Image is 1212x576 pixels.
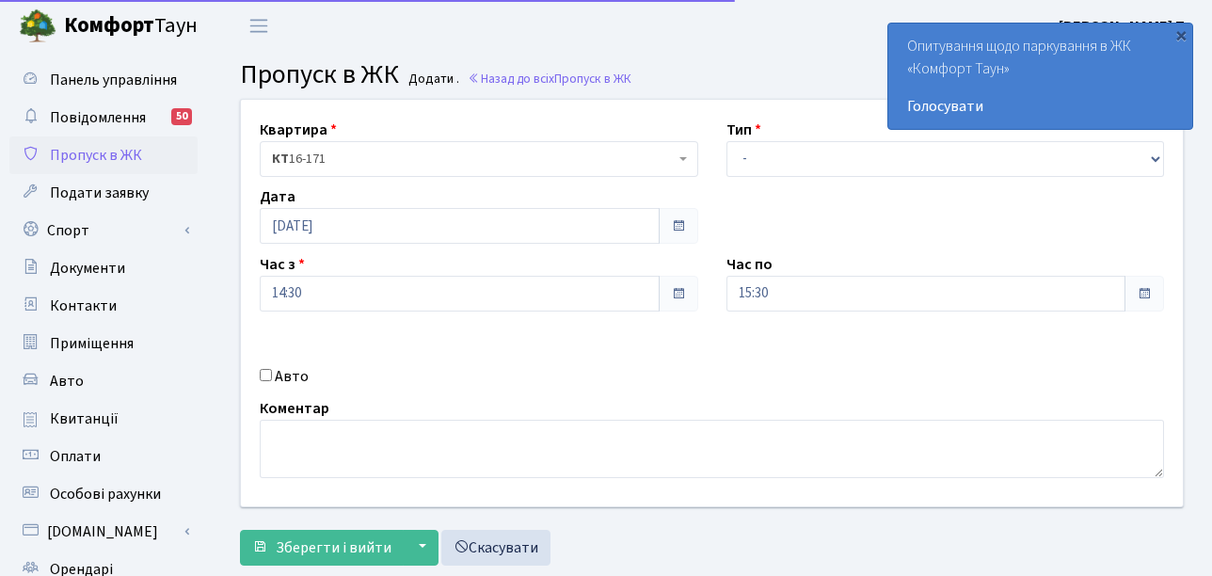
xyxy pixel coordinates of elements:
[50,183,149,203] span: Подати заявку
[272,150,289,168] b: КТ
[9,325,198,362] a: Приміщення
[9,174,198,212] a: Подати заявку
[64,10,154,40] b: Комфорт
[260,119,337,141] label: Квартира
[275,365,309,388] label: Авто
[276,537,391,558] span: Зберегти і вийти
[9,438,198,475] a: Оплати
[171,108,192,125] div: 50
[9,249,198,287] a: Документи
[9,513,198,551] a: [DOMAIN_NAME]
[9,362,198,400] a: Авто
[260,141,698,177] span: <b>КТ</b>&nbsp;&nbsp;&nbsp;&nbsp;16-171
[50,145,142,166] span: Пропуск в ЖК
[9,136,198,174] a: Пропуск в ЖК
[554,70,631,88] span: Пропуск в ЖК
[888,24,1192,129] div: Опитування щодо паркування в ЖК «Комфорт Таун»
[260,185,295,208] label: Дата
[9,212,198,249] a: Спорт
[907,95,1173,118] a: Голосувати
[405,72,459,88] small: Додати .
[9,400,198,438] a: Квитанції
[235,10,282,41] button: Переключити навігацію
[240,56,399,93] span: Пропуск в ЖК
[726,119,761,141] label: Тип
[50,484,161,504] span: Особові рахунки
[9,475,198,513] a: Особові рахунки
[50,258,125,279] span: Документи
[9,287,198,325] a: Контакти
[50,446,101,467] span: Оплати
[260,397,329,420] label: Коментар
[260,253,305,276] label: Час з
[240,530,404,566] button: Зберегти і вийти
[272,150,675,168] span: <b>КТ</b>&nbsp;&nbsp;&nbsp;&nbsp;16-171
[64,10,198,42] span: Таун
[19,8,56,45] img: logo.png
[50,408,119,429] span: Квитанції
[1172,25,1190,44] div: ×
[726,253,773,276] label: Час по
[50,296,117,316] span: Контакти
[441,530,550,566] a: Скасувати
[50,70,177,90] span: Панель управління
[50,107,146,128] span: Повідомлення
[9,61,198,99] a: Панель управління
[468,70,631,88] a: Назад до всіхПропуск в ЖК
[1059,15,1189,38] a: [PERSON_NAME] П.
[9,99,198,136] a: Повідомлення50
[1059,16,1189,37] b: [PERSON_NAME] П.
[50,371,84,392] span: Авто
[50,333,134,354] span: Приміщення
